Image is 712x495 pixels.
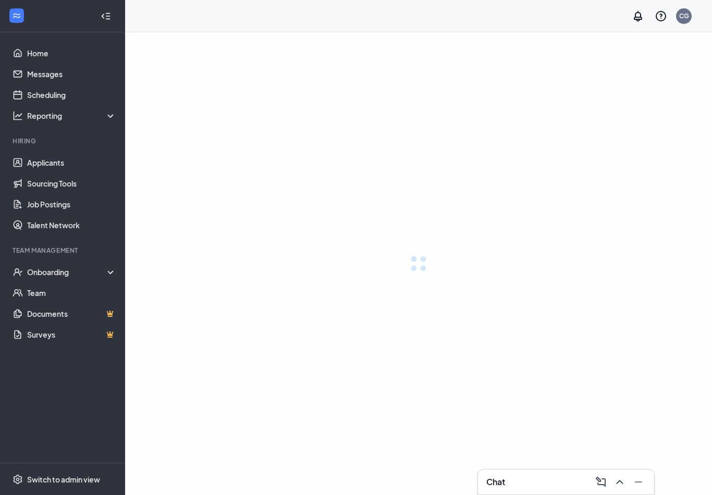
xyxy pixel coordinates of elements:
[27,43,116,64] a: Home
[27,110,117,121] div: Reporting
[632,476,645,488] svg: Minimize
[27,194,116,215] a: Job Postings
[11,10,22,21] svg: WorkstreamLogo
[13,267,23,277] svg: UserCheck
[27,84,116,105] a: Scheduling
[27,173,116,194] a: Sourcing Tools
[13,137,114,145] div: Hiring
[632,10,644,22] svg: Notifications
[613,476,626,488] svg: ChevronUp
[629,474,646,490] button: Minimize
[101,11,111,21] svg: Collapse
[13,474,23,485] svg: Settings
[610,474,627,490] button: ChevronUp
[27,267,117,277] div: Onboarding
[655,10,667,22] svg: QuestionInfo
[486,476,505,488] h3: Chat
[679,11,689,20] div: CG
[592,474,608,490] button: ComposeMessage
[595,476,607,488] svg: ComposeMessage
[27,474,100,485] div: Switch to admin view
[27,215,116,236] a: Talent Network
[13,246,114,255] div: Team Management
[27,282,116,303] a: Team
[27,152,116,173] a: Applicants
[27,64,116,84] a: Messages
[27,303,116,324] a: DocumentsCrown
[27,324,116,345] a: SurveysCrown
[13,110,23,121] svg: Analysis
